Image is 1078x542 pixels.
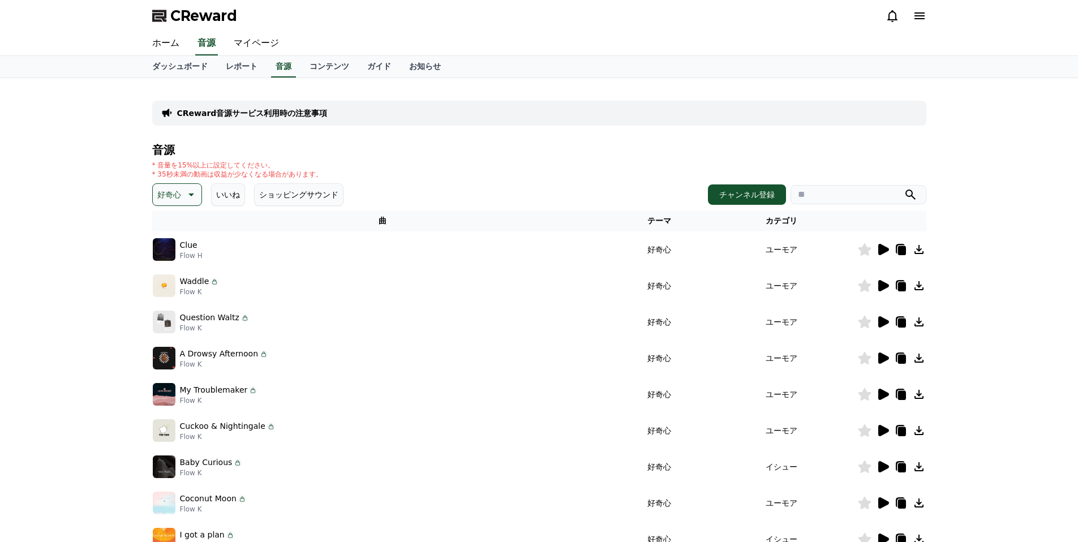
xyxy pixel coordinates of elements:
p: Baby Curious [180,457,233,468]
p: Flow K [180,324,250,333]
p: 好奇心 [157,187,181,203]
p: Question Waltz [180,312,239,324]
p: I got a plan [180,529,225,541]
img: music [153,274,175,297]
a: ホーム [143,32,188,55]
a: 音源 [195,32,218,55]
p: Waddle [180,276,209,287]
p: Flow K [180,360,269,369]
h4: 音源 [152,144,926,156]
a: コンテンツ [300,56,358,78]
p: Flow K [180,505,247,514]
td: ユーモア [706,485,857,521]
p: A Drowsy Afternoon [180,348,259,360]
td: ユーモア [706,376,857,412]
p: Clue [180,239,197,251]
a: ダッシュボード [143,56,217,78]
th: カテゴリ [706,210,857,231]
img: music [153,455,175,478]
p: * 音量を15%以上に設定してください。 [152,161,323,170]
img: music [153,419,175,442]
a: CReward [152,7,237,25]
p: Flow K [180,396,258,405]
td: 好奇心 [613,304,706,340]
td: 好奇心 [613,412,706,449]
p: Cuckoo & Nightingale [180,420,265,432]
td: 好奇心 [613,449,706,485]
p: * 35秒未満の動画は収益が少なくなる場合があります。 [152,170,323,179]
td: ユーモア [706,340,857,376]
a: ガイド [358,56,400,78]
img: music [153,347,175,369]
th: 曲 [152,210,613,231]
button: チャンネル登録 [708,184,786,205]
p: My Troublemaker [180,384,248,396]
a: CReward音源サービス利用時の注意事項 [177,107,328,119]
span: CReward [170,7,237,25]
td: ユーモア [706,268,857,304]
button: いいね [211,183,245,206]
button: 好奇心 [152,183,202,206]
button: ショッピングサウンド [254,183,343,206]
td: 好奇心 [613,231,706,268]
td: 好奇心 [613,485,706,521]
p: Flow K [180,432,276,441]
th: テーマ [613,210,706,231]
td: ユーモア [706,231,857,268]
td: 好奇心 [613,340,706,376]
p: Flow K [180,287,220,296]
a: レポート [217,56,267,78]
td: 好奇心 [613,268,706,304]
a: マイページ [225,32,288,55]
td: イシュー [706,449,857,485]
a: 音源 [271,56,296,78]
img: music [153,311,175,333]
p: Flow H [180,251,203,260]
td: ユーモア [706,412,857,449]
img: music [153,383,175,406]
td: ユーモア [706,304,857,340]
a: お知らせ [400,56,450,78]
img: music [153,238,175,261]
p: Flow K [180,468,243,478]
p: Coconut Moon [180,493,237,505]
img: music [153,492,175,514]
td: 好奇心 [613,376,706,412]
